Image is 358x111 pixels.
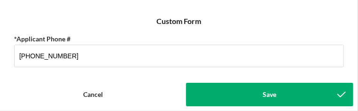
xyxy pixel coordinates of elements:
[14,35,70,43] label: *Applicant Phone #
[83,83,103,106] div: Cancel
[263,83,277,106] div: Save
[5,83,181,106] button: Cancel
[157,17,202,25] h6: Custom Form
[186,83,353,106] button: Save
